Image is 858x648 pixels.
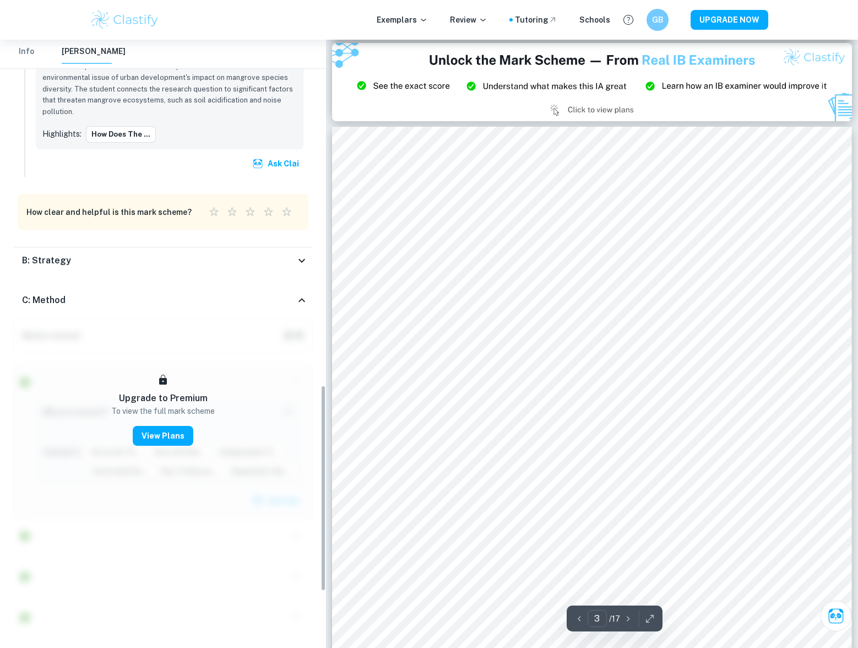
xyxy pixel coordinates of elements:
img: Clastify logo [90,9,160,31]
p: / 17 [609,613,620,625]
button: GB [647,9,669,31]
p: To view the full mark scheme [111,405,215,417]
a: Schools [579,14,610,26]
button: Ask Clai [821,601,851,631]
h6: C: Method [22,294,66,307]
a: Tutoring [515,14,557,26]
img: Ad [332,43,852,121]
h6: B: Strategy [22,254,71,267]
p: Review [450,14,487,26]
button: Ask Clai [250,154,303,174]
button: [PERSON_NAME] [62,40,126,64]
h6: GB [651,14,664,26]
h6: Upgrade to Premium [119,392,208,405]
p: The student poses a focused research question that addresses the environmental issue of urban dev... [42,61,297,117]
button: How does the ... [86,126,156,143]
p: Highlights: [42,128,82,140]
div: B: Strategy [13,247,313,274]
div: C: Method [13,283,313,318]
button: Info [13,40,40,64]
button: Help and Feedback [619,10,638,29]
button: View Plans [133,426,193,446]
button: UPGRADE NOW [691,10,768,30]
img: clai.svg [252,158,263,169]
p: Exemplars [377,14,428,26]
h6: How clear and helpful is this mark scheme? [26,206,192,218]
